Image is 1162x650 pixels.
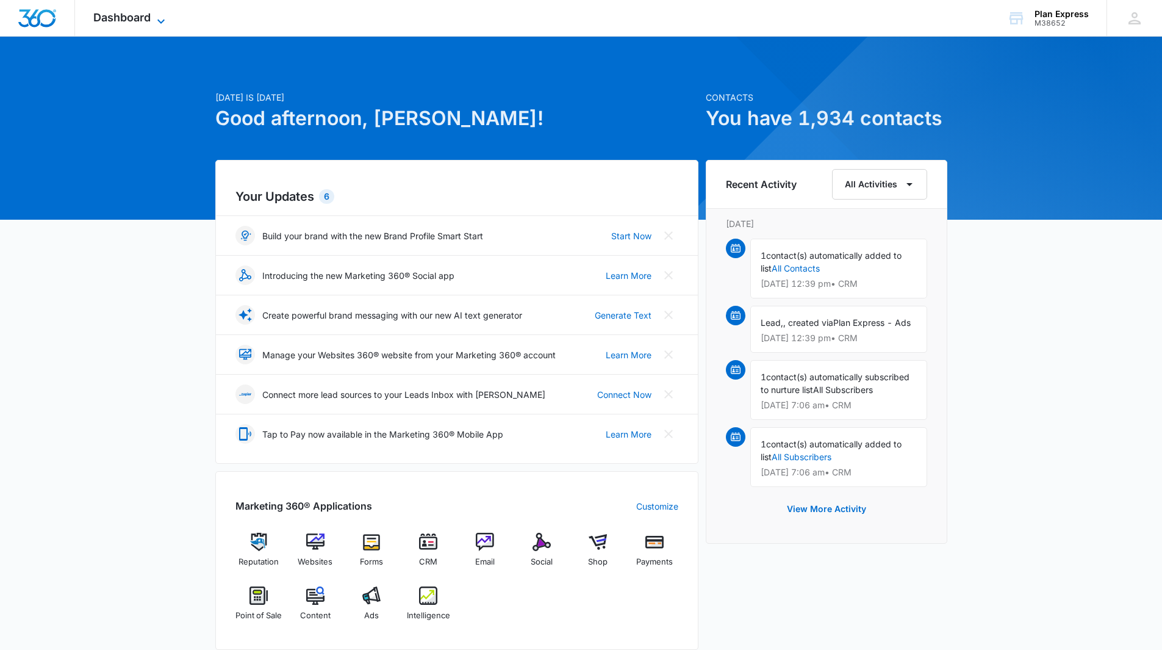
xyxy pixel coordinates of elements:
[235,187,678,206] h2: Your Updates
[761,372,766,382] span: 1
[761,250,766,261] span: 1
[772,452,831,462] a: All Subscribers
[761,250,902,273] span: contact(s) automatically added to list
[405,587,452,630] a: Intelligence
[348,533,395,577] a: Forms
[761,439,766,449] span: 1
[636,556,673,568] span: Payments
[761,468,917,477] p: [DATE] 7:06 am • CRM
[775,494,878,524] button: View More Activity
[292,533,339,577] a: Websites
[595,309,651,322] a: Generate Text
[761,280,917,288] p: [DATE] 12:39 pm • CRM
[575,533,622,577] a: Shop
[606,269,651,282] a: Learn More
[93,11,151,24] span: Dashboard
[772,263,820,273] a: All Contacts
[238,556,279,568] span: Reputation
[235,610,282,622] span: Point of Sale
[292,587,339,630] a: Content
[832,169,927,200] button: All Activities
[262,428,503,441] p: Tap to Pay now available in the Marketing 360® Mobile App
[706,104,947,133] h1: You have 1,934 contacts
[761,334,917,342] p: [DATE] 12:39 pm • CRM
[659,345,678,364] button: Close
[1035,9,1089,19] div: account name
[761,439,902,462] span: contact(s) automatically added to list
[235,533,282,577] a: Reputation
[300,610,331,622] span: Content
[262,388,545,401] p: Connect more lead sources to your Leads Inbox with [PERSON_NAME]
[235,587,282,630] a: Point of Sale
[761,317,783,328] span: Lead,
[597,388,651,401] a: Connect Now
[659,265,678,285] button: Close
[813,385,873,395] span: All Subscribers
[606,428,651,441] a: Learn More
[659,305,678,325] button: Close
[262,309,522,322] p: Create powerful brand messaging with our new AI text generator
[360,556,383,568] span: Forms
[462,533,509,577] a: Email
[631,533,678,577] a: Payments
[706,91,947,104] p: Contacts
[262,229,483,242] p: Build your brand with the new Brand Profile Smart Start
[215,104,698,133] h1: Good afternoon, [PERSON_NAME]!
[235,499,372,513] h2: Marketing 360® Applications
[531,556,553,568] span: Social
[659,424,678,444] button: Close
[636,500,678,513] a: Customize
[606,348,651,361] a: Learn More
[761,401,917,410] p: [DATE] 7:06 am • CRM
[761,372,909,395] span: contact(s) automatically subscribed to nurture list
[833,317,911,328] span: Plan Express - Ads
[1035,19,1089,27] div: account id
[405,533,452,577] a: CRM
[475,556,495,568] span: Email
[319,189,334,204] div: 6
[518,533,565,577] a: Social
[298,556,332,568] span: Websites
[611,229,651,242] a: Start Now
[726,177,797,192] h6: Recent Activity
[262,348,556,361] p: Manage your Websites 360® website from your Marketing 360® account
[588,556,608,568] span: Shop
[726,217,927,230] p: [DATE]
[407,610,450,622] span: Intelligence
[659,226,678,245] button: Close
[419,556,437,568] span: CRM
[783,317,833,328] span: , created via
[364,610,379,622] span: Ads
[348,587,395,630] a: Ads
[262,269,454,282] p: Introducing the new Marketing 360® Social app
[659,385,678,404] button: Close
[215,91,698,104] p: [DATE] is [DATE]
